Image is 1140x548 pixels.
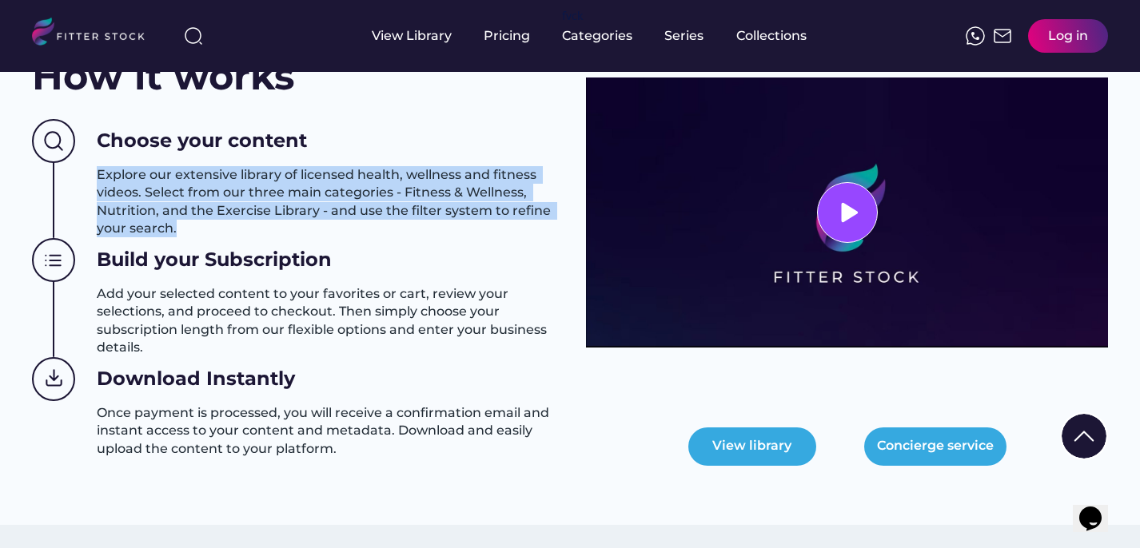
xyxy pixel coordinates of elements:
[966,26,985,46] img: meteor-icons_whatsapp%20%281%29.svg
[32,119,75,164] img: Group%201000002437%20%282%29.svg
[32,357,75,402] img: Group%201000002439.svg
[32,238,75,283] img: Group%201000002438.svg
[1062,414,1106,459] img: Group%201000002322%20%281%29.svg
[586,77,1108,347] img: 3977569478e370cc298ad8aabb12f348.png
[97,365,295,392] h3: Download Instantly
[32,18,158,50] img: LOGO.svg
[664,27,704,45] div: Series
[97,127,307,154] h3: Choose your content
[32,50,294,103] h2: How it works
[993,26,1012,46] img: Frame%2051.svg
[372,27,452,45] div: View Library
[1048,27,1088,45] div: Log in
[736,27,807,45] div: Collections
[97,285,554,357] h3: Add your selected content to your favorites or cart, review your selections, and proceed to check...
[864,427,1006,466] button: Concierge service
[1073,484,1124,532] iframe: chat widget
[688,427,816,466] button: View library
[184,26,203,46] img: search-normal%203.svg
[97,246,332,273] h3: Build your Subscription
[562,27,632,45] div: Categories
[97,404,554,458] h3: Once payment is processed, you will receive a confirmation email and instant access to your conte...
[562,8,583,24] div: fvck
[97,166,554,238] h3: Explore our extensive library of licensed health, wellness and fitness videos. Select from our th...
[484,27,530,45] div: Pricing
